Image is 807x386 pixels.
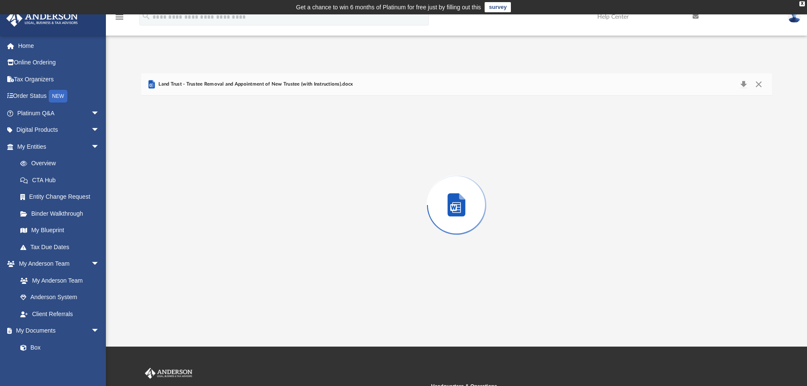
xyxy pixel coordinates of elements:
a: My Documentsarrow_drop_down [6,322,108,339]
img: User Pic [788,11,801,23]
a: Tax Organizers [6,71,112,88]
span: arrow_drop_down [91,322,108,340]
a: Meeting Minutes [12,356,108,373]
div: close [799,1,805,6]
a: My Anderson Team [12,272,104,289]
div: NEW [49,90,67,103]
a: Online Ordering [6,54,112,71]
img: Anderson Advisors Platinum Portal [4,10,80,27]
a: My Blueprint [12,222,108,239]
span: arrow_drop_down [91,105,108,122]
img: Anderson Advisors Platinum Portal [143,368,194,379]
a: Tax Due Dates [12,239,112,255]
a: Binder Walkthrough [12,205,112,222]
a: Client Referrals [12,305,108,322]
span: Land Trust - Trustee Removal and Appointment of New Trustee (with Instructions).docx [157,81,353,88]
button: Download [736,78,751,90]
a: Platinum Q&Aarrow_drop_down [6,105,112,122]
a: menu [114,16,125,22]
button: Close [751,78,766,90]
div: Get a chance to win 6 months of Platinum for free just by filling out this [296,2,481,12]
a: Anderson System [12,289,108,306]
span: arrow_drop_down [91,138,108,156]
a: My Anderson Teamarrow_drop_down [6,255,108,272]
a: CTA Hub [12,172,112,189]
a: survey [485,2,511,12]
span: arrow_drop_down [91,122,108,139]
i: menu [114,12,125,22]
a: Digital Productsarrow_drop_down [6,122,112,139]
a: Overview [12,155,112,172]
a: Box [12,339,104,356]
div: Preview [141,73,772,314]
a: Entity Change Request [12,189,112,205]
a: Home [6,37,112,54]
a: Order StatusNEW [6,88,112,105]
span: arrow_drop_down [91,255,108,273]
i: search [141,11,151,21]
a: My Entitiesarrow_drop_down [6,138,112,155]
